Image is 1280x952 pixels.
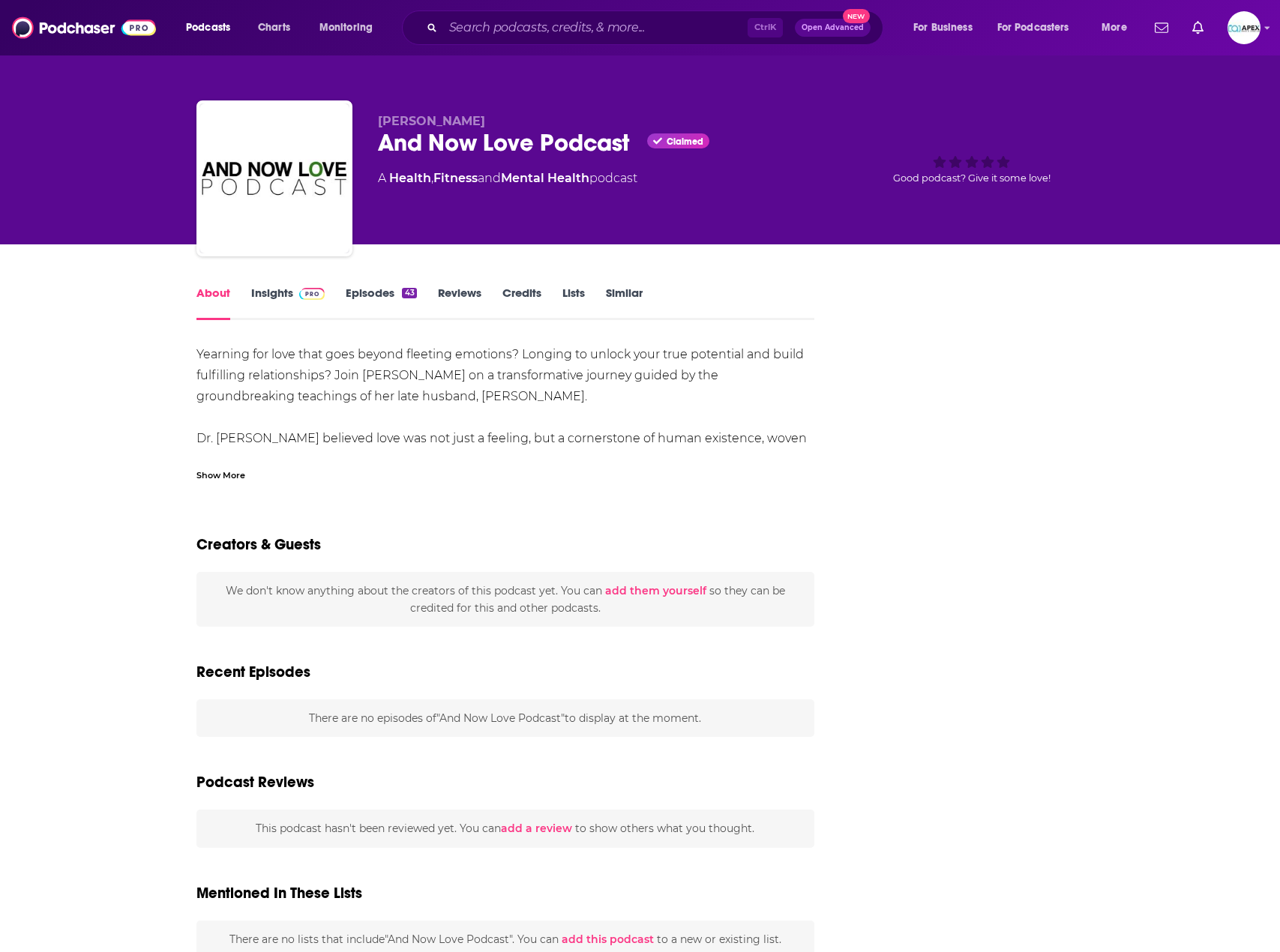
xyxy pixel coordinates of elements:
[748,18,783,37] span: Ctrl K
[258,17,290,38] span: Charts
[443,16,748,40] input: Search podcasts, credits, & more...
[438,286,481,320] a: Reviews
[196,884,362,903] h2: Mentioned In These Lists
[229,933,781,946] span: There are no lists that include "And Now Love Podcast" . You can to a new or existing list.
[175,16,250,40] button: open menu
[199,103,349,253] img: And Now Love Podcast
[795,19,871,37] button: Open AdvancedNew
[1228,11,1261,44] span: Logged in as Apex
[319,17,373,38] span: Monitoring
[562,286,585,320] a: Lists
[256,822,754,835] span: This podcast hasn't been reviewed yet. You can to show others what you thought.
[186,17,230,38] span: Podcasts
[501,171,589,185] a: Mental Health
[248,16,299,40] a: Charts
[299,288,325,300] img: Podchaser Pro
[1186,15,1210,40] a: Show notifications dropdown
[378,169,637,187] div: A podcast
[1228,11,1261,44] button: Show profile menu
[251,286,325,320] a: InsightsPodchaser Pro
[903,16,991,40] button: open menu
[843,9,870,23] span: New
[309,711,701,725] span: There are no episodes of "And Now Love Podcast" to display at the moment.
[997,17,1069,38] span: For Podcasters
[667,138,703,145] span: Claimed
[1149,15,1174,40] a: Show notifications dropdown
[502,286,541,320] a: Credits
[893,172,1051,184] span: Good podcast? Give it some love!
[346,286,416,320] a: Episodes43
[859,114,1084,207] div: Good podcast? Give it some love!
[416,10,898,45] div: Search podcasts, credits, & more...
[1102,17,1127,38] span: More
[389,171,431,185] a: Health
[431,171,433,185] span: ,
[988,16,1091,40] button: open menu
[196,535,321,554] h2: Creators & Guests
[196,663,310,681] h2: Recent Episodes
[196,286,230,320] a: About
[226,584,785,614] span: We don't know anything about the creators of this podcast yet . You can so they can be credited f...
[309,16,392,40] button: open menu
[606,286,643,320] a: Similar
[913,17,973,38] span: For Business
[802,24,864,31] span: Open Advanced
[378,114,485,128] span: [PERSON_NAME]
[605,585,706,597] button: add them yourself
[196,773,314,792] h3: Podcast Reviews
[1091,16,1146,40] button: open menu
[402,288,416,298] div: 43
[478,171,501,185] span: and
[501,820,572,837] button: add a review
[562,933,654,946] span: add this podcast
[1228,11,1261,44] img: User Profile
[196,344,815,806] div: Yearning for love that goes beyond fleeting emotions? Longing to unlock your true potential and b...
[12,13,156,42] img: Podchaser - Follow, Share and Rate Podcasts
[433,171,478,185] a: Fitness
